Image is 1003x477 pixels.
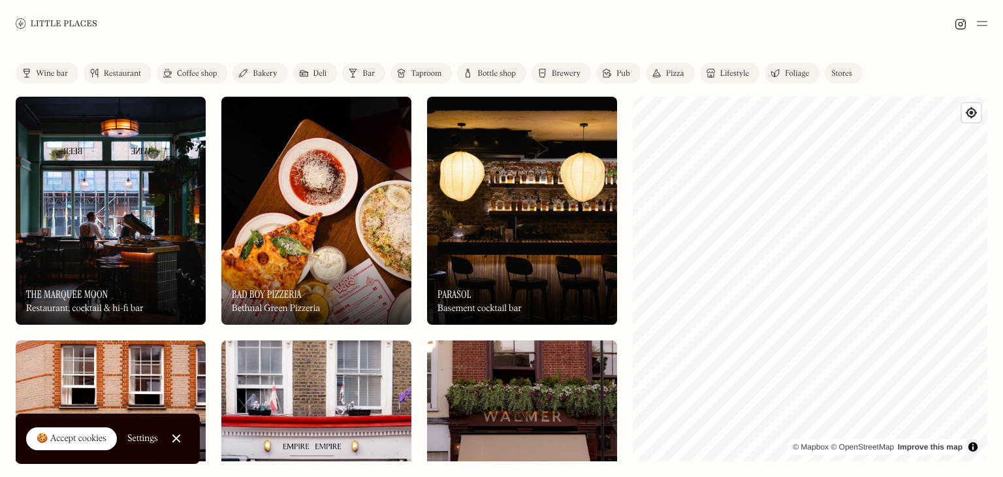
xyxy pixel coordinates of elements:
[313,70,327,78] div: Deli
[646,63,695,84] a: Pizza
[596,63,641,84] a: Pub
[127,434,158,443] div: Settings
[232,63,287,84] a: Bakery
[16,63,78,84] a: Wine bar
[104,70,141,78] div: Restaurant
[37,433,106,446] div: 🍪 Accept cookies
[26,288,108,301] h3: The Marquee Moon
[969,440,977,454] span: Toggle attribution
[427,97,617,325] img: Parasol
[163,425,189,452] a: Close Cookie Popup
[232,288,302,301] h3: Bad Boy Pizzeria
[831,442,894,452] a: OpenStreetMap
[785,70,809,78] div: Foliage
[965,439,981,455] button: Toggle attribution
[342,63,385,84] a: Bar
[765,63,820,84] a: Foliage
[898,442,963,452] a: Improve this map
[157,63,227,84] a: Coffee shop
[390,63,452,84] a: Taproom
[700,63,759,84] a: Lifestyle
[532,63,591,84] a: Brewery
[825,63,863,84] a: Stores
[427,97,617,325] a: ParasolParasolParasolBasement cocktail bar
[633,97,987,461] canvas: Map
[666,70,684,78] div: Pizza
[793,442,829,452] a: Mapbox
[26,303,144,314] div: Restaurant, cocktail & hi-fi bar
[457,63,526,84] a: Bottle shop
[26,427,117,451] a: 🍪 Accept cookies
[552,70,581,78] div: Brewery
[438,303,522,314] div: Basement cocktail bar
[16,97,206,325] a: The Marquee MoonThe Marquee MoonThe Marquee MoonRestaurant, cocktail & hi-fi bar
[221,97,411,325] img: Bad Boy Pizzeria
[16,97,206,325] img: The Marquee Moon
[36,70,68,78] div: Wine bar
[962,103,981,122] button: Find my location
[232,303,320,314] div: Bethnal Green Pizzeria
[616,70,630,78] div: Pub
[477,70,516,78] div: Bottle shop
[293,63,338,84] a: Deli
[221,97,411,325] a: Bad Boy PizzeriaBad Boy PizzeriaBad Boy PizzeriaBethnal Green Pizzeria
[84,63,151,84] a: Restaurant
[362,70,375,78] div: Bar
[411,70,441,78] div: Taproom
[831,70,852,78] div: Stores
[253,70,277,78] div: Bakery
[177,70,217,78] div: Coffee shop
[438,288,471,301] h3: Parasol
[127,424,158,453] a: Settings
[720,70,749,78] div: Lifestyle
